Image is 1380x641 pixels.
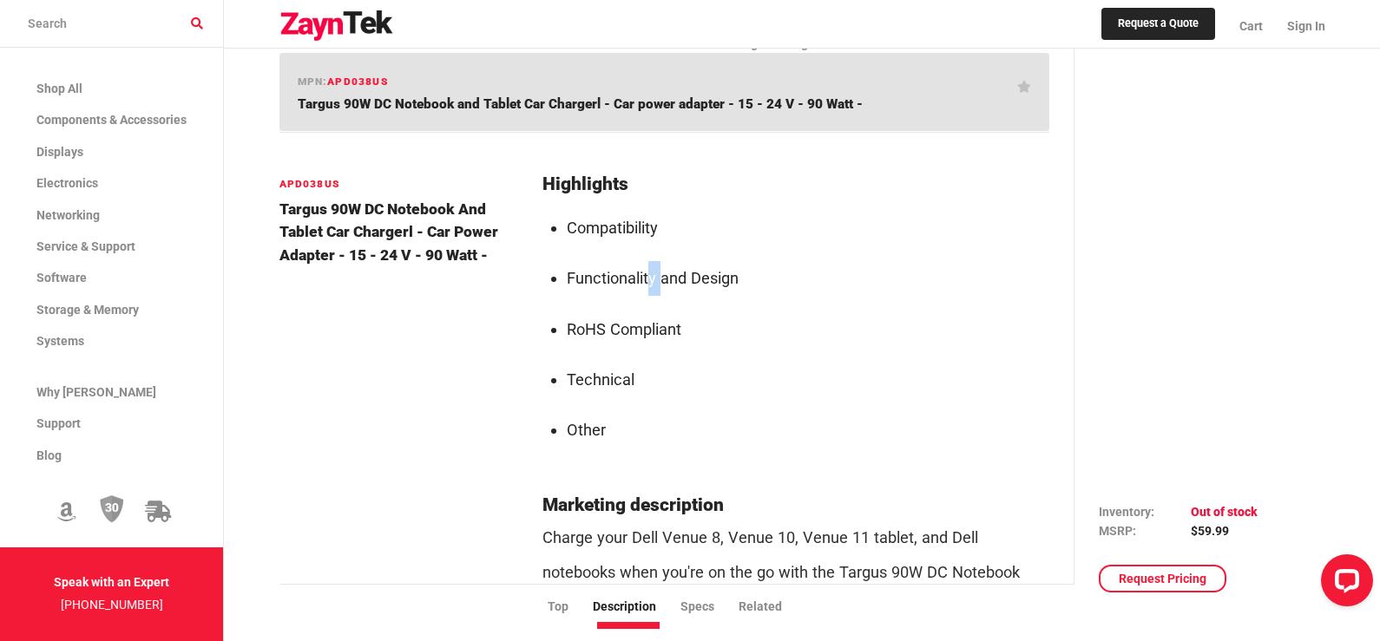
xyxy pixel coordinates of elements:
h2: Highlights [542,174,1048,195]
span: Displays [36,145,83,159]
span: Electronics [36,176,98,190]
img: logo [279,10,394,42]
img: 30 Day Return Policy [100,494,124,524]
td: Inventory [1099,501,1191,520]
a: Request a Quote [1101,8,1215,41]
span: Storage & Memory [36,303,139,317]
span: Targus 90W DC Notebook and Tablet Car Chargerl - Car power adapter - 15 - 24 V - 90 Watt - [298,96,863,112]
span: Why [PERSON_NAME] [36,385,156,399]
strong: Speak with an Expert [54,575,169,589]
span: Software [36,271,87,285]
h6: APD038US [279,176,522,193]
li: Top [548,598,593,617]
span: Systems [36,334,84,348]
span: Shop All [36,82,82,95]
li: Technical [567,363,1048,397]
span: Cart [1239,19,1263,33]
h6: mpn: [298,74,388,90]
span: Out of stock [1191,504,1258,518]
iframe: LiveChat chat widget [1307,547,1380,620]
span: Service & Support [36,239,135,253]
span: APD038US [327,75,388,88]
td: MSRP [1099,521,1191,540]
li: RoHS Compliant [567,312,1048,347]
span: Components & Accessories [36,113,187,127]
h2: Marketing description [542,495,1048,516]
a: Request Pricing [1099,565,1226,592]
li: Functionality and Design [567,261,1048,296]
li: Compatibility [567,211,1048,245]
li: Specs [680,598,739,617]
a: Cart [1227,4,1275,48]
span: Networking [36,208,100,222]
li: Description [593,598,680,617]
td: $59.99 [1191,521,1258,540]
li: Related [739,598,806,617]
h4: Targus 90W DC Notebook and Tablet Car Chargerl - Car power adapter - 15 - 24 V - 90 Watt - [279,198,522,266]
a: [PHONE_NUMBER] [61,598,163,612]
span: Support [36,416,81,430]
li: Other [567,413,1048,448]
span: Blog [36,448,62,462]
a: Sign In [1275,4,1325,48]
